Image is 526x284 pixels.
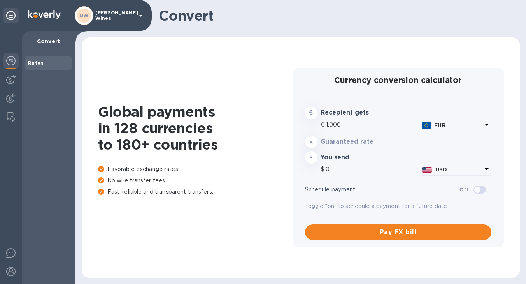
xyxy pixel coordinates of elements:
[321,138,396,146] h3: Guaranteed rate
[305,75,491,85] h2: Currency conversion calculator
[95,10,134,21] p: [PERSON_NAME] Wines
[434,122,445,129] b: EUR
[326,119,419,131] input: Amount
[28,10,61,19] img: Logo
[28,37,69,45] p: Convert
[28,60,44,66] b: Rates
[159,7,514,24] h1: Convert
[311,228,485,237] span: Pay FX bill
[459,187,468,192] b: Off
[321,109,396,116] h3: Recepient gets
[321,164,326,175] div: $
[422,167,432,173] img: USD
[305,224,491,240] button: Pay FX bill
[6,56,16,65] img: Foreign exchange
[98,188,293,196] p: Fast, reliable and transparent transfers.
[98,165,293,173] p: Favorable exchange rates.
[98,176,293,185] p: No wire transfer fees.
[98,104,293,153] h1: Global payments in 128 currencies to 180+ countries
[305,151,317,164] div: =
[3,8,19,23] div: Unpin categories
[305,136,317,148] div: x
[435,166,447,173] b: USD
[321,119,326,131] div: €
[305,185,460,194] p: Schedule payment
[321,154,396,161] h3: You send
[326,164,419,175] input: Amount
[79,12,89,18] b: OW
[305,202,491,210] p: Toggle "on" to schedule a payment for a future date.
[309,109,313,116] strong: €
